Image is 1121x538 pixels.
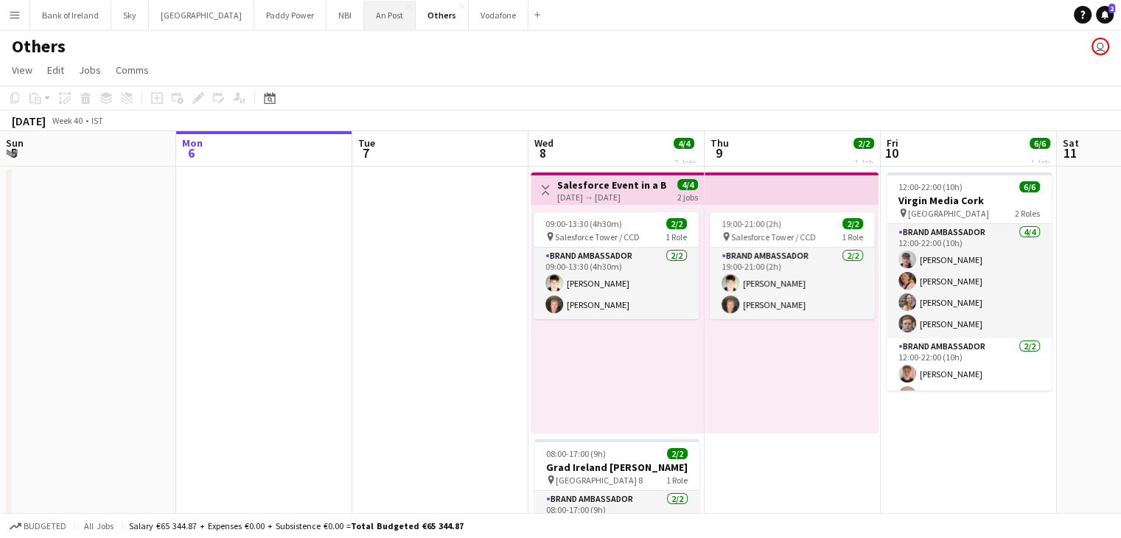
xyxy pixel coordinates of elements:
[887,172,1052,391] app-job-card: 12:00-22:00 (10h)6/6Virgin Media Cork [GEOGRAPHIC_DATA]2 RolesBrand Ambassador4/412:00-22:00 (10h...
[667,448,688,459] span: 2/2
[6,136,24,150] span: Sun
[182,136,203,150] span: Mon
[534,461,699,474] h3: Grad Ireland [PERSON_NAME]
[908,208,989,219] span: [GEOGRAPHIC_DATA]
[1096,6,1114,24] a: 2
[1030,150,1050,161] div: 1 Job
[534,248,699,319] app-card-role: Brand Ambassador2/209:00-13:30 (4h30m)[PERSON_NAME][PERSON_NAME]
[710,248,875,319] app-card-role: Brand Ambassador2/219:00-21:00 (2h)[PERSON_NAME][PERSON_NAME]
[356,144,375,161] span: 7
[6,60,38,80] a: View
[7,518,69,534] button: Budgeted
[47,63,64,77] span: Edit
[666,231,687,242] span: 1 Role
[854,150,873,161] div: 1 Job
[1063,136,1079,150] span: Sat
[853,138,874,149] span: 2/2
[12,35,66,57] h1: Others
[351,520,464,531] span: Total Budgeted €65 344.87
[129,520,464,531] div: Salary €65 344.87 + Expenses €0.00 + Subsistence €0.00 =
[546,448,606,459] span: 08:00-17:00 (9h)
[677,190,698,203] div: 2 jobs
[1030,138,1050,149] span: 6/6
[898,181,963,192] span: 12:00-22:00 (10h)
[842,231,863,242] span: 1 Role
[416,1,469,29] button: Others
[884,144,898,161] span: 10
[887,194,1052,207] h3: Virgin Media Cork
[364,1,416,29] button: An Post
[545,218,622,229] span: 09:00-13:30 (4h30m)
[12,113,46,128] div: [DATE]
[887,338,1052,410] app-card-role: Brand Ambassador2/212:00-22:00 (10h)[PERSON_NAME][PERSON_NAME]
[91,115,103,126] div: IST
[532,144,553,161] span: 8
[469,1,528,29] button: Vodafone
[674,138,694,149] span: 4/4
[887,136,898,150] span: Fri
[12,63,32,77] span: View
[30,1,111,29] button: Bank of Ireland
[557,192,667,203] div: [DATE] → [DATE]
[555,231,640,242] span: Salesforce Tower / CCD
[1015,208,1040,219] span: 2 Roles
[4,144,24,161] span: 5
[556,475,643,486] span: [GEOGRAPHIC_DATA] 8
[1019,181,1040,192] span: 6/6
[1092,38,1109,55] app-user-avatar: Katie Shovlin
[710,212,875,319] app-job-card: 19:00-21:00 (2h)2/2 Salesforce Tower / CCD1 RoleBrand Ambassador2/219:00-21:00 (2h)[PERSON_NAME][...
[116,63,149,77] span: Comms
[708,144,729,161] span: 9
[180,144,203,161] span: 6
[1061,144,1079,161] span: 11
[731,231,816,242] span: Salesforce Tower / CCD
[326,1,364,29] button: NBI
[842,218,863,229] span: 2/2
[254,1,326,29] button: Paddy Power
[666,218,687,229] span: 2/2
[41,60,70,80] a: Edit
[79,63,101,77] span: Jobs
[674,150,697,161] div: 2 Jobs
[1108,4,1115,13] span: 2
[534,212,699,319] app-job-card: 09:00-13:30 (4h30m)2/2 Salesforce Tower / CCD1 RoleBrand Ambassador2/209:00-13:30 (4h30m)[PERSON_...
[666,475,688,486] span: 1 Role
[110,60,155,80] a: Comms
[358,136,375,150] span: Tue
[49,115,85,126] span: Week 40
[81,520,116,531] span: All jobs
[722,218,781,229] span: 19:00-21:00 (2h)
[557,178,667,192] h3: Salesforce Event in a Box
[149,1,254,29] button: [GEOGRAPHIC_DATA]
[887,224,1052,338] app-card-role: Brand Ambassador4/412:00-22:00 (10h)[PERSON_NAME][PERSON_NAME][PERSON_NAME][PERSON_NAME]
[710,136,729,150] span: Thu
[111,1,149,29] button: Sky
[24,521,66,531] span: Budgeted
[534,136,553,150] span: Wed
[73,60,107,80] a: Jobs
[677,179,698,190] span: 4/4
